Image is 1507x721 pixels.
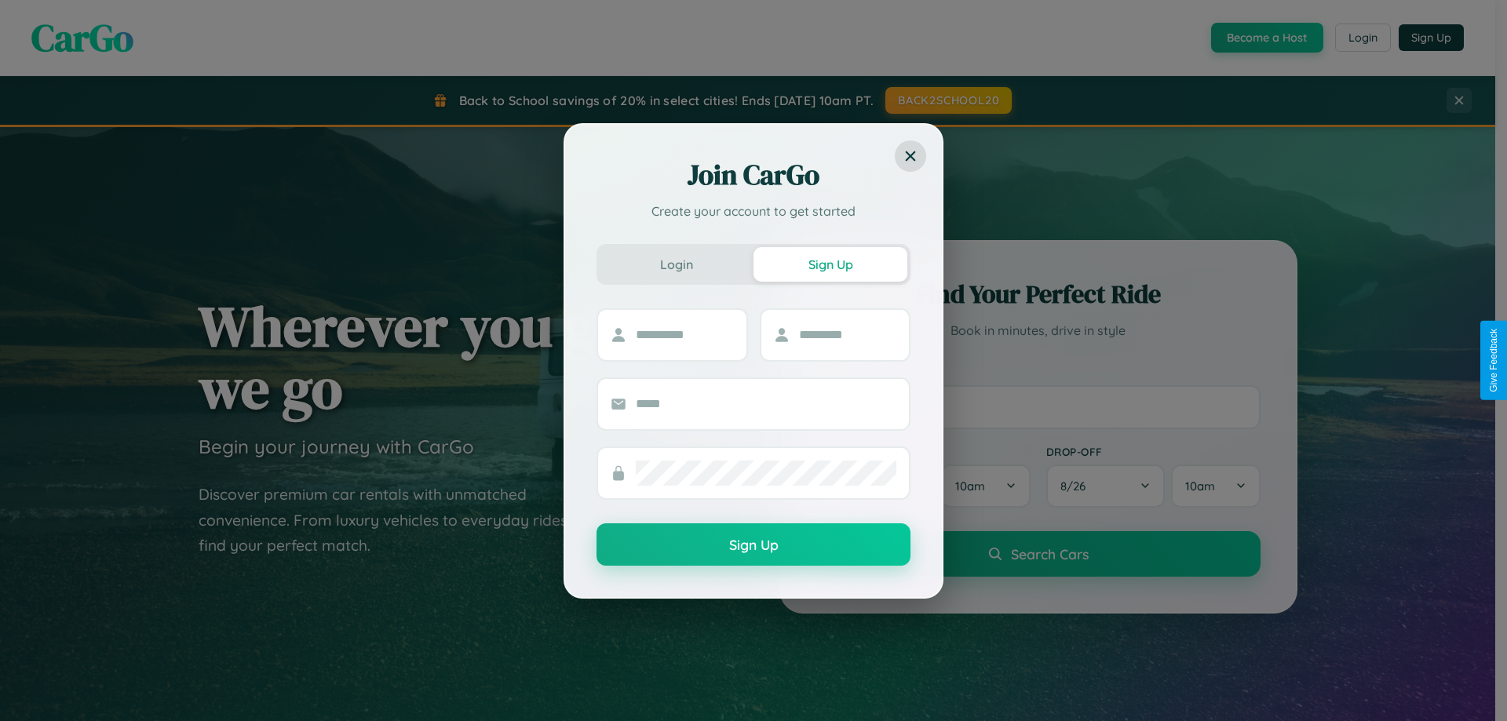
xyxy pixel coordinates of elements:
button: Sign Up [597,523,910,566]
button: Sign Up [753,247,907,282]
button: Login [600,247,753,282]
div: Give Feedback [1488,329,1499,392]
h2: Join CarGo [597,156,910,194]
p: Create your account to get started [597,202,910,220]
